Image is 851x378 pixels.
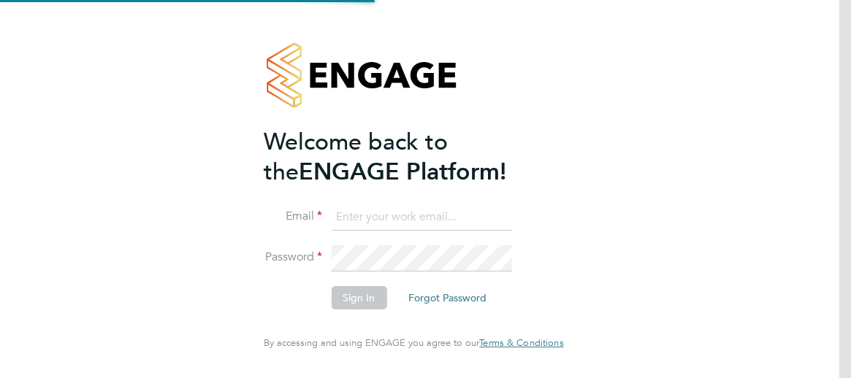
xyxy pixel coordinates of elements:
span: By accessing and using ENGAGE you agree to our [264,336,563,349]
span: Welcome back to the [264,128,448,186]
a: Terms & Conditions [479,337,563,349]
h2: ENGAGE Platform! [264,127,549,187]
label: Password [264,250,322,265]
input: Enter your work email... [331,204,511,231]
label: Email [264,209,322,224]
button: Forgot Password [397,286,498,309]
button: Sign In [331,286,386,309]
